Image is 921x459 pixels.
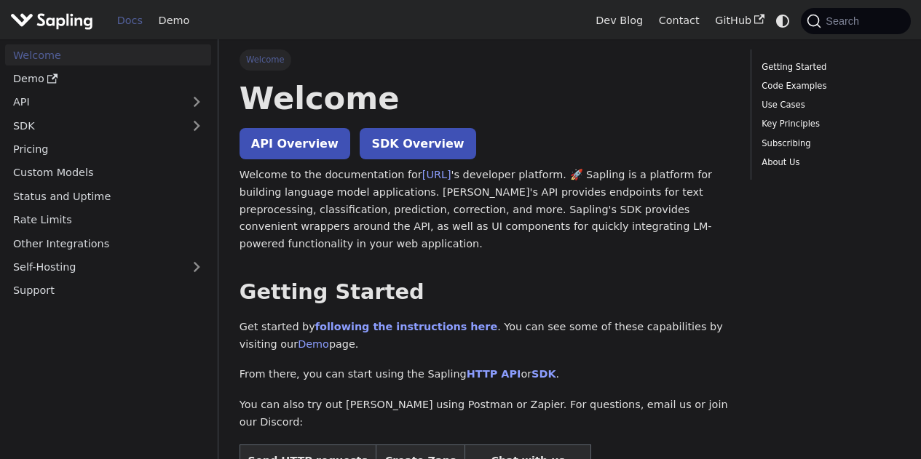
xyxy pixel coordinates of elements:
[762,137,895,151] a: Subscribing
[5,280,211,301] a: Support
[422,169,451,180] a: [URL]
[651,9,708,32] a: Contact
[801,8,910,34] button: Search (Command+K)
[240,49,291,70] span: Welcome
[240,319,730,354] p: Get started by . You can see some of these capabilities by visiting our page.
[762,117,895,131] a: Key Principles
[588,9,650,32] a: Dev Blog
[5,257,211,278] a: Self-Hosting
[762,79,895,93] a: Code Examples
[772,10,794,31] button: Switch between dark and light mode (currently system mode)
[5,162,211,183] a: Custom Models
[240,79,730,118] h1: Welcome
[5,44,211,65] a: Welcome
[762,60,895,74] a: Getting Started
[821,15,868,27] span: Search
[5,233,211,254] a: Other Integrations
[240,396,730,431] p: You can also try out [PERSON_NAME] using Postman or Zapier. For questions, email us or join our D...
[10,10,93,31] img: Sapling.ai
[182,92,211,113] button: Expand sidebar category 'API'
[531,368,556,380] a: SDK
[298,338,329,350] a: Demo
[240,279,730,306] h2: Getting Started
[151,9,197,32] a: Demo
[5,115,182,136] a: SDK
[5,185,211,207] a: Status and Uptime
[707,9,772,32] a: GitHub
[360,128,475,159] a: SDK Overview
[762,98,895,112] a: Use Cases
[762,156,895,169] a: About Us
[240,49,730,70] nav: Breadcrumbs
[5,68,211,89] a: Demo
[109,9,151,32] a: Docs
[315,321,497,332] a: following the instructions here
[182,115,211,136] button: Expand sidebar category 'SDK'
[5,209,211,231] a: Rate Limits
[240,128,350,159] a: API Overview
[5,139,211,160] a: Pricing
[240,366,730,383] p: From there, you can start using the Sapling or .
[467,368,521,380] a: HTTP API
[10,10,98,31] a: Sapling.aiSapling.ai
[240,167,730,253] p: Welcome to the documentation for 's developer platform. 🚀 Sapling is a platform for building lang...
[5,92,182,113] a: API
